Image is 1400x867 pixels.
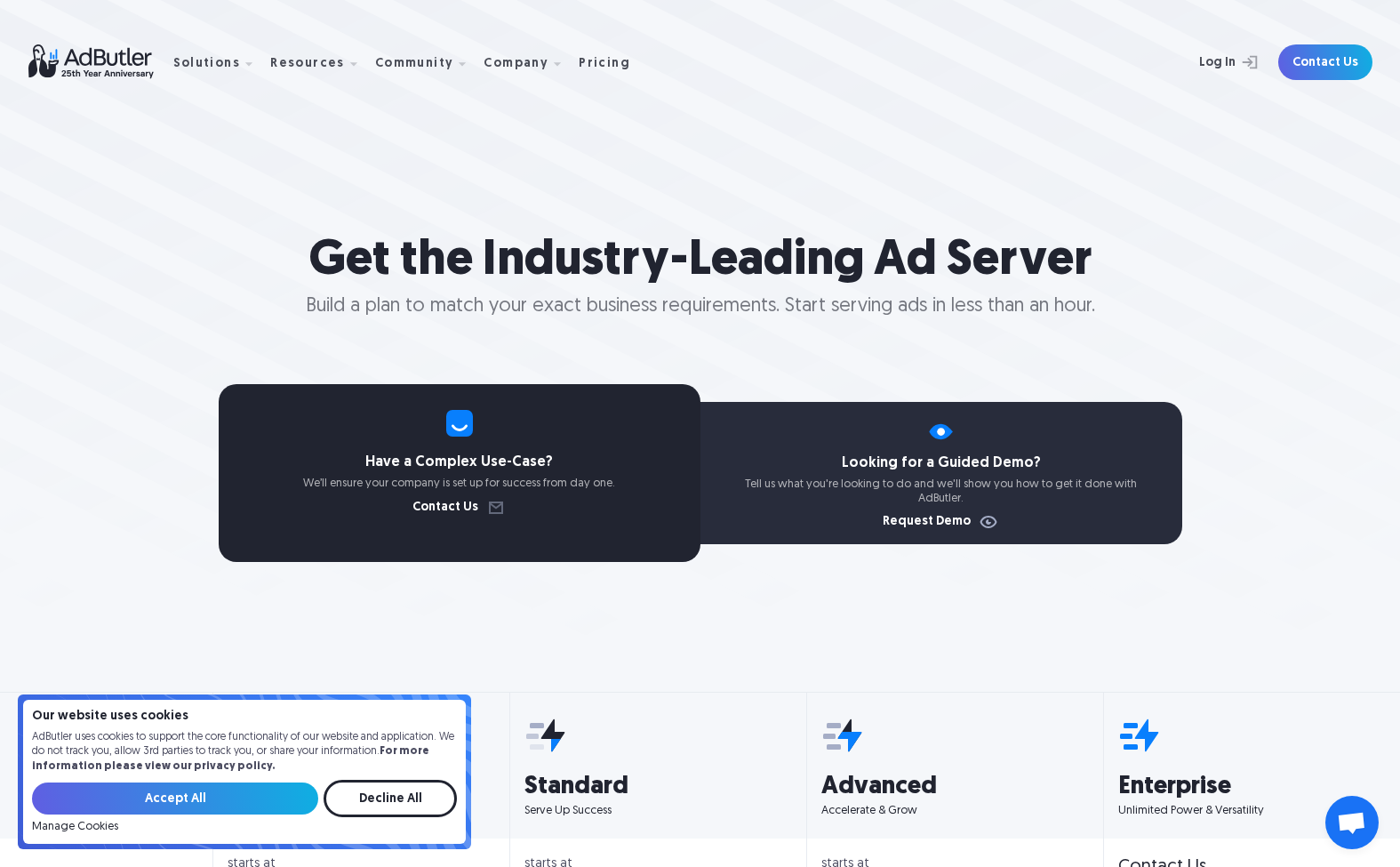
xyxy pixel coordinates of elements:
div: Company [484,35,575,91]
div: Solutions [173,35,268,91]
a: Pricing [579,54,644,70]
h3: Enterprise [1118,775,1386,799]
div: Open chat [1325,796,1379,849]
input: Accept All [32,783,318,815]
a: Log In [1152,44,1268,80]
a: Contact Us [1278,44,1372,80]
a: Manage Cookies [32,821,118,833]
h3: Standard [524,775,792,799]
h3: Advanced [821,775,1089,799]
input: Decline All [324,780,457,817]
div: Resources [270,58,345,70]
h4: Looking for a Guided Demo? [700,456,1182,470]
p: Serve Up Success [524,803,792,819]
div: Solutions [173,58,241,70]
p: Unlimited Power & Versatility [1118,803,1386,819]
div: Community [375,35,481,91]
p: AdButler uses cookies to support the core functionality of our website and application. We do not... [32,730,457,775]
h4: Our website uses cookies [32,710,457,723]
p: Accelerate & Grow [821,803,1089,819]
form: Email Form [32,780,457,833]
div: Pricing [579,58,630,70]
p: Tell us what you're looking to do and we'll show you how to get it done with AdButler. [700,478,1182,505]
h4: Have a Complex Use-Case? [219,455,700,470]
a: Request Demo [883,516,999,528]
p: We’ll ensure your company is set up for success from day one. [219,477,700,491]
div: Resources [270,35,372,91]
div: Community [375,58,454,70]
a: Contact Us [412,502,507,514]
div: Company [484,58,548,70]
